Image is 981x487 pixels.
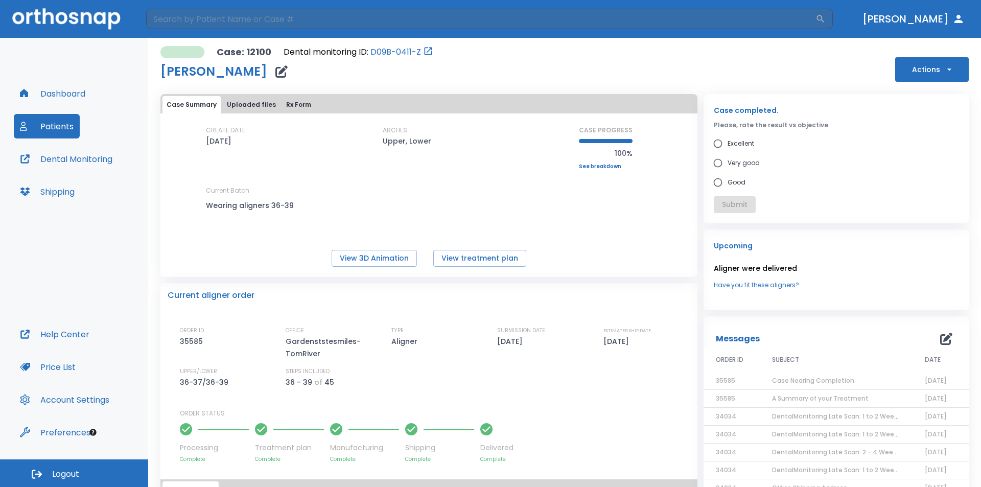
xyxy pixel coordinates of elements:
[206,186,298,195] p: Current Batch
[480,455,513,463] p: Complete
[324,376,334,388] p: 45
[180,455,249,463] p: Complete
[579,164,633,170] a: See breakdown
[925,376,947,385] span: [DATE]
[255,443,324,453] p: Treatment plan
[332,250,417,267] button: View 3D Animation
[480,443,513,453] p: Delivered
[772,355,799,364] span: SUBJECT
[330,455,399,463] p: Complete
[223,96,280,113] button: Uploaded files
[180,326,204,335] p: ORDER ID
[206,126,245,135] p: CREATE DATE
[716,333,760,345] p: Messages
[405,455,474,463] p: Complete
[160,65,267,78] h1: [PERSON_NAME]
[714,262,959,274] p: Aligner were delivered
[716,412,736,421] span: 34034
[206,199,298,212] p: Wearing aligners 36-39
[88,428,98,437] div: Tooltip anchor
[383,135,431,147] p: Upper, Lower
[925,466,947,474] span: [DATE]
[716,355,743,364] span: ORDER ID
[180,443,249,453] p: Processing
[162,96,695,113] div: tabs
[714,240,959,252] p: Upcoming
[286,376,312,388] p: 36 - 39
[146,9,815,29] input: Search by Patient Name or Case #
[286,335,372,360] p: Gardenststesmiles-TomRiver
[370,46,421,58] a: D09B-0411-Z
[579,126,633,135] p: CASE PROGRESS
[772,412,940,421] span: DentalMonitoring Late Scan: 1 to 2 Weeks Notification
[14,147,119,171] button: Dental Monitoring
[282,96,315,113] button: Rx Form
[391,326,404,335] p: TYPE
[14,322,96,346] button: Help Center
[314,376,322,388] p: of
[180,376,232,388] p: 36-37/36-39
[714,104,959,117] p: Case completed.
[925,355,941,364] span: DATE
[284,46,433,58] div: Open patient in dental monitoring portal
[714,121,959,130] p: Please, rate the result vs objective
[12,8,121,29] img: Orthosnap
[925,412,947,421] span: [DATE]
[714,281,959,290] a: Have you fit these aligners?
[14,420,97,445] button: Preferences
[716,466,736,474] span: 34034
[383,126,407,135] p: ARCHES
[217,46,271,58] p: Case: 12100
[14,355,82,379] button: Price List
[391,335,421,347] p: Aligner
[895,57,969,82] button: Actions
[14,81,91,106] button: Dashboard
[716,394,735,403] span: 35585
[728,176,745,189] span: Good
[728,157,760,169] span: Very good
[162,96,221,113] button: Case Summary
[180,335,206,347] p: 35585
[433,250,526,267] button: View treatment plan
[858,10,969,28] button: [PERSON_NAME]
[14,179,81,204] button: Shipping
[497,335,526,347] p: [DATE]
[925,394,947,403] span: [DATE]
[603,335,633,347] p: [DATE]
[206,135,231,147] p: [DATE]
[925,448,947,456] span: [DATE]
[497,326,545,335] p: SUBMISSION DATE
[716,376,735,385] span: 35585
[772,466,940,474] span: DentalMonitoring Late Scan: 1 to 2 Weeks Notification
[52,469,79,480] span: Logout
[772,376,854,385] span: Case Nearing Completion
[284,46,368,58] p: Dental monitoring ID:
[180,409,690,418] p: ORDER STATUS
[286,326,304,335] p: OFFICE
[14,387,115,412] button: Account Settings
[772,448,939,456] span: DentalMonitoring Late Scan: 2 - 4 Weeks Notification
[772,430,940,438] span: DentalMonitoring Late Scan: 1 to 2 Weeks Notification
[603,326,651,335] p: ESTIMATED SHIP DATE
[716,430,736,438] span: 34034
[286,367,330,376] p: STEPS INCLUDED
[405,443,474,453] p: Shipping
[716,448,736,456] span: 34034
[925,430,947,438] span: [DATE]
[168,289,254,302] p: Current aligner order
[728,137,754,150] span: Excellent
[772,394,869,403] span: A Summary of your Treatment
[255,455,324,463] p: Complete
[14,114,80,138] button: Patients
[330,443,399,453] p: Manufacturing
[579,147,633,159] p: 100%
[180,367,217,376] p: UPPER/LOWER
